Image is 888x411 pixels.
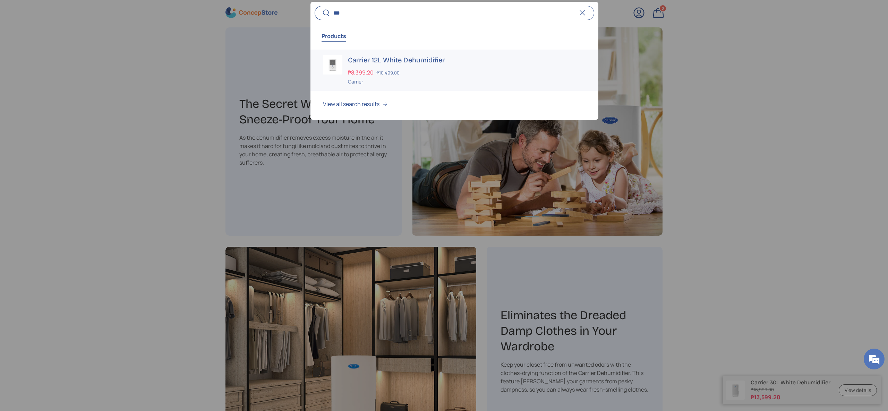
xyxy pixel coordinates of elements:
div: Chat with us now [36,39,117,48]
div: Minimize live chat window [114,3,130,20]
a: carrier-dehumidifier-12-liter-full-view-concepstore Carrier 12L White Dehumidifier ₱8,399.20 ₱10,... [310,50,598,91]
strong: ₱8,399.20 [348,69,375,76]
span: We're online! [40,87,96,157]
button: Products [322,28,346,44]
div: Carrier [348,78,586,85]
button: View all search results [310,91,598,120]
s: ₱10,499.00 [376,70,400,76]
textarea: Type your message and hit 'Enter' [3,189,132,213]
h3: Carrier 12L White Dehumidifier [348,55,586,65]
img: carrier-dehumidifier-12-liter-full-view-concepstore [323,55,342,75]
